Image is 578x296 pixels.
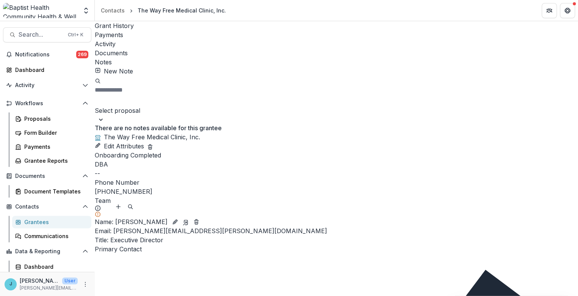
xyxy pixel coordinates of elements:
a: Grant History [95,21,578,30]
div: Communications [24,232,85,240]
div: Jennifer [9,282,12,287]
p: There are no notes available for this grantee [95,123,578,132]
button: Delete [147,142,153,151]
a: Dashboard [12,260,91,273]
span: Documents [15,173,79,179]
p: User [62,277,78,284]
span: DBA [95,160,108,169]
div: -- [95,169,578,178]
button: Open Workflows [3,97,91,109]
p: [PERSON_NAME][EMAIL_ADDRESS][PERSON_NAME][DOMAIN_NAME] [20,285,78,291]
button: Edit Attributes [95,142,144,151]
button: Open entity switcher [81,3,91,18]
button: Get Help [560,3,575,18]
p: Executive Director [95,235,578,245]
a: Communications [12,230,91,242]
span: Onboarding Completed [95,151,161,159]
button: Open Activity [3,79,91,91]
span: Data & Reporting [15,248,79,255]
a: Payments [95,30,578,39]
span: Contacts [15,204,79,210]
div: Select proposal [95,106,359,115]
span: Email: [95,227,111,235]
h2: The Way Free Medical Clinic, Inc. [104,132,200,142]
a: Document Templates [12,185,91,198]
button: New Note [95,67,133,76]
span: Activity [15,82,79,89]
a: Dashboard [3,64,91,76]
a: Go to contact [183,217,189,226]
div: Dashboard [24,263,85,271]
span: Title : [95,236,108,244]
span: Name : [95,218,113,226]
button: Search [126,202,135,211]
p: Team [95,196,111,205]
div: Ctrl + K [66,31,85,39]
a: Contacts [98,5,128,16]
a: Proposals [12,112,91,125]
button: Open Documents [3,170,91,182]
div: The Way Free Medical Clinic, Inc. [138,6,226,14]
div: Document Templates [24,187,85,195]
a: Form Builder [12,126,91,139]
button: Open Data & Reporting [3,245,91,257]
a: Email: [PERSON_NAME][EMAIL_ADDRESS][PERSON_NAME][DOMAIN_NAME] [95,226,327,235]
button: Search... [3,27,91,42]
button: Partners [542,3,557,18]
div: Grantees [24,218,85,226]
div: Grantee Reports [24,157,85,165]
a: Documents [95,48,578,58]
img: Baptist Health Community Health & Well Being logo [3,3,78,18]
div: [PHONE_NUMBER] [95,187,578,196]
div: Form Builder [24,129,85,137]
a: Payments [12,140,91,153]
button: Deletes [192,217,201,226]
div: Proposals [24,115,85,123]
a: Activity [95,39,578,48]
span: Notifications [15,51,76,58]
a: Grantees [12,216,91,228]
span: 269 [76,51,88,58]
span: Search... [19,31,63,38]
button: Notifications269 [3,48,91,61]
span: Workflows [15,100,79,107]
a: Grantee Reports [12,154,91,167]
div: Dashboard [15,66,85,74]
button: Edit [171,217,180,226]
a: Notes [95,58,578,67]
div: Payments [24,143,85,151]
nav: breadcrumb [98,5,229,16]
p: [PERSON_NAME] [20,277,59,285]
p: [PERSON_NAME] [95,217,168,226]
a: Name: [PERSON_NAME] [95,217,168,226]
span: Phone Number [95,178,139,187]
div: Contacts [101,6,125,14]
button: Open Contacts [3,201,91,213]
button: More [81,280,90,289]
span: Primary Contact [95,245,142,253]
button: Add [114,202,123,211]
